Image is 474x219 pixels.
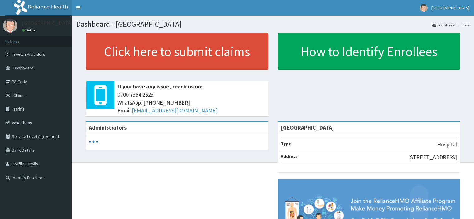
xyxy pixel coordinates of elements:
a: Dashboard [432,22,455,28]
li: Here [456,22,469,28]
span: Claims [13,93,26,98]
a: Click here to submit claims [86,33,268,70]
img: User Image [420,4,428,12]
p: [STREET_ADDRESS] [408,153,457,161]
p: Hospital [437,140,457,149]
span: [GEOGRAPHIC_DATA] [431,5,469,11]
b: Address [281,154,298,159]
b: If you have any issue, reach us on: [117,83,203,90]
a: How to Identify Enrollees [278,33,460,70]
a: [EMAIL_ADDRESS][DOMAIN_NAME] [132,107,218,114]
b: Administrators [89,124,127,131]
h1: Dashboard - [GEOGRAPHIC_DATA] [76,20,469,28]
p: [GEOGRAPHIC_DATA] [22,20,73,26]
strong: [GEOGRAPHIC_DATA] [281,124,334,131]
span: 0700 7354 2623 WhatsApp: [PHONE_NUMBER] Email: [117,91,265,115]
span: Tariffs [13,106,25,112]
span: Switch Providers [13,51,45,57]
a: Online [22,28,37,32]
img: User Image [3,19,17,33]
b: Type [281,141,291,146]
span: Dashboard [13,65,34,71]
svg: audio-loading [89,137,98,146]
